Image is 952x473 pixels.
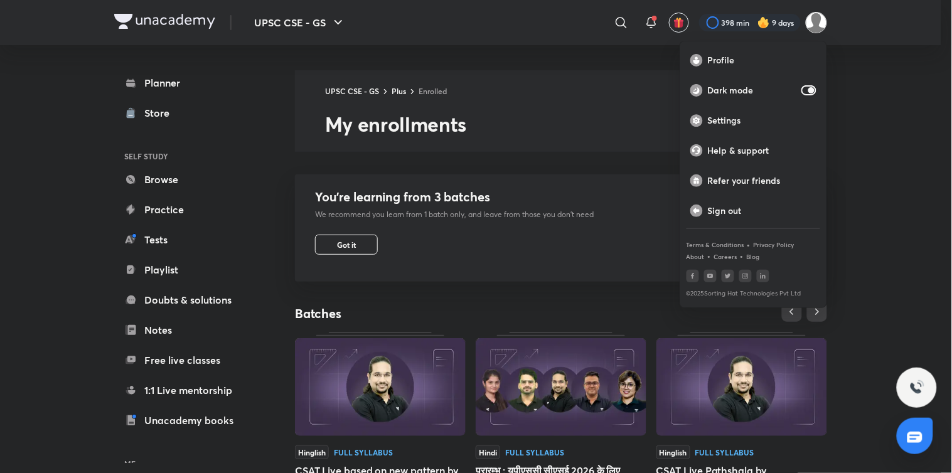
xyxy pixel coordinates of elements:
[680,166,826,196] a: Refer your friends
[680,136,826,166] a: Help & support
[708,85,796,96] p: Dark mode
[747,239,751,250] div: •
[687,241,744,248] a: Terms & Conditions
[708,145,816,156] p: Help & support
[707,250,712,262] div: •
[687,253,705,260] a: About
[714,253,737,260] a: Careers
[708,175,816,186] p: Refer your friends
[687,290,820,297] p: © 2025 Sorting Hat Technologies Pvt Ltd
[708,205,816,216] p: Sign out
[680,105,826,136] a: Settings
[740,250,744,262] div: •
[754,241,794,248] a: Privacy Policy
[680,45,826,75] a: Profile
[747,253,760,260] a: Blog
[708,55,816,66] p: Profile
[708,115,816,126] p: Settings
